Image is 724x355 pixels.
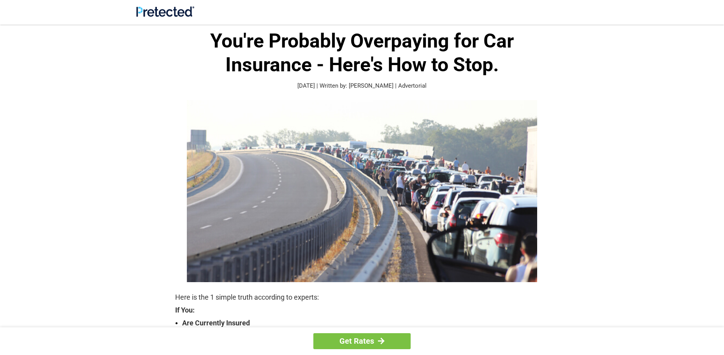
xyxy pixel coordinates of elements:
a: Get Rates [313,333,411,349]
strong: If You: [175,307,549,314]
p: [DATE] | Written by: [PERSON_NAME] | Advertorial [175,81,549,90]
a: Site Logo [136,11,194,18]
h1: You're Probably Overpaying for Car Insurance - Here's How to Stop. [175,29,549,77]
p: Here is the 1 simple truth according to experts: [175,292,549,303]
img: Site Logo [136,6,194,17]
strong: Are Currently Insured [182,318,549,329]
